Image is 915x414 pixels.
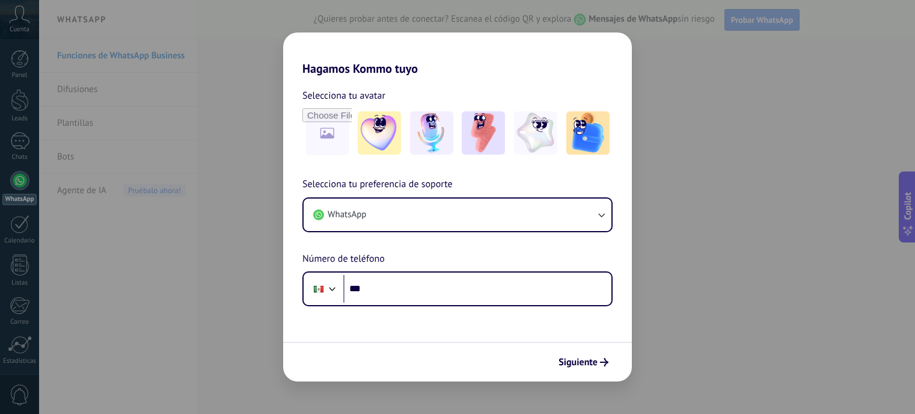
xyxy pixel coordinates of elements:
img: -5.jpeg [566,111,610,155]
span: Selecciona tu avatar [302,88,385,103]
img: -2.jpeg [410,111,453,155]
h2: Hagamos Kommo tuyo [283,32,632,76]
button: Siguiente [553,352,614,372]
img: -4.jpeg [514,111,557,155]
button: WhatsApp [304,199,611,231]
span: Selecciona tu preferencia de soporte [302,177,453,193]
span: WhatsApp [328,209,366,221]
img: -1.jpeg [358,111,401,155]
span: Siguiente [558,358,598,366]
span: Número de teléfono [302,252,385,267]
img: -3.jpeg [462,111,505,155]
div: Mexico: + 52 [307,276,330,301]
